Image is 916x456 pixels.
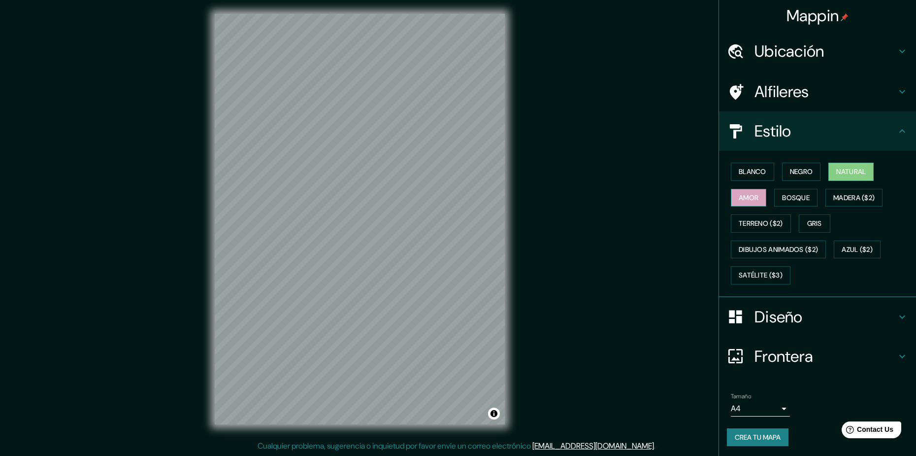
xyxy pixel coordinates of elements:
[727,428,788,447] button: Crea tu mapa
[731,163,774,181] button: Blanco
[834,241,881,259] button: Azul ($2)
[258,440,655,452] p: Cualquier problema, sugerencia o inquietud por favor envíe un correo electrónico .
[719,337,916,376] div: Frontera
[731,401,790,417] div: A4
[782,163,821,181] button: Negro
[731,214,791,233] button: Terreno ($2)
[754,347,896,366] h4: Frontera
[731,189,766,207] button: Amor
[719,32,916,71] div: Ubicación
[731,241,826,259] button: Dibujos animados ($2)
[754,307,896,327] h4: Diseño
[828,418,905,445] iframe: Help widget launcher
[532,441,654,451] a: [EMAIL_ADDRESS][DOMAIN_NAME]
[841,13,849,21] img: pin-icon.png
[719,297,916,337] div: Diseño
[799,214,830,233] button: Gris
[754,41,896,61] h4: Ubicación
[754,121,896,141] h4: Estilo
[828,163,874,181] button: Natural
[731,266,790,284] button: Satélite ($3)
[488,408,500,420] button: Toggle attribution
[786,6,849,26] h4: Mappin
[657,440,659,452] div: .
[719,111,916,151] div: Estilo
[655,440,657,452] div: .
[774,189,818,207] button: Bosque
[731,392,751,400] label: Tamaño
[215,14,505,424] canvas: Map
[719,72,916,111] div: Alfileres
[754,82,896,102] h4: Alfileres
[825,189,883,207] button: Madera ($2)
